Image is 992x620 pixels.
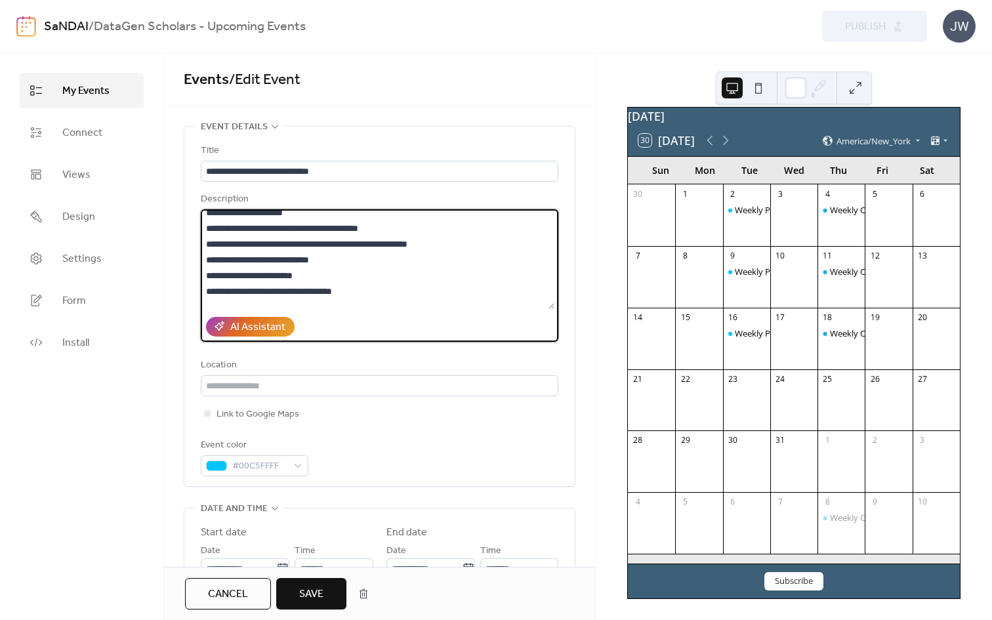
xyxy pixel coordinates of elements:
div: Weekly Office Hours [817,266,865,278]
div: 4 [632,497,644,508]
div: 28 [632,435,644,446]
div: Weekly Program Meeting [735,204,833,216]
div: Mon [683,157,728,184]
a: Design [20,199,144,234]
div: End date [386,525,428,541]
div: 29 [680,435,691,446]
div: 10 [775,250,786,261]
b: DataGen Scholars - Upcoming Events [94,14,306,39]
div: 27 [917,373,928,384]
div: Wed [772,157,816,184]
span: Time [295,543,316,559]
a: Form [20,283,144,318]
a: Connect [20,115,144,150]
span: Cancel [208,587,248,602]
span: Time [480,543,501,559]
div: 30 [727,435,738,446]
div: 1 [822,435,833,446]
div: Weekly Office Hours [830,266,909,278]
div: 22 [680,373,691,384]
div: 18 [822,312,833,323]
div: Sat [905,157,949,184]
div: 5 [680,497,691,508]
div: Description [201,192,556,207]
div: Weekly Office Hours [830,327,909,339]
div: Weekly Program Meeting - Speed Meetings [735,327,902,339]
span: Event details [201,119,268,135]
div: 21 [632,373,644,384]
div: 7 [632,250,644,261]
div: Sun [638,157,683,184]
span: Views [62,167,91,183]
a: Events [184,66,229,94]
div: 8 [822,497,833,508]
div: 19 [869,312,880,323]
div: 23 [727,373,738,384]
div: Tue [728,157,772,184]
div: Weekly Program Meeting - Speed Meetings [723,327,770,339]
div: Fri [861,157,905,184]
div: 2 [869,435,880,446]
div: 17 [775,312,786,323]
div: Weekly Program Meeting [723,204,770,216]
div: Thu [816,157,861,184]
div: 5 [869,188,880,199]
span: Connect [62,125,102,141]
span: Save [299,587,323,602]
a: Views [20,157,144,192]
div: 6 [727,497,738,508]
div: 2 [727,188,738,199]
div: Weekly Office Hours [817,204,865,216]
div: Weekly Office Hours [817,512,865,524]
span: / Edit Event [229,66,300,94]
div: Weekly Program Meeting - Human in the Loop Scenarios [735,266,955,278]
div: Title [201,143,556,159]
div: 8 [680,250,691,261]
div: 26 [869,373,880,384]
div: 12 [869,250,880,261]
div: 3 [775,188,786,199]
div: 7 [775,497,786,508]
a: My Events [20,73,144,108]
b: / [89,14,94,39]
div: AI Assistant [230,320,285,335]
span: #00C5FFFF [232,459,287,474]
span: Settings [62,251,102,267]
div: Weekly Office Hours [830,512,909,524]
div: 3 [917,435,928,446]
div: [DATE] [628,108,960,125]
a: Settings [20,241,144,276]
a: SaNDAI [44,14,89,39]
div: 11 [822,250,833,261]
div: 10 [917,497,928,508]
div: 31 [775,435,786,446]
div: 1 [680,188,691,199]
button: AI Assistant [206,317,295,337]
div: 9 [727,250,738,261]
span: Link to Google Maps [217,407,299,423]
div: 15 [680,312,691,323]
button: Save [276,578,346,610]
div: 6 [917,188,928,199]
div: Event color [201,438,306,453]
button: 30[DATE] [634,131,699,150]
div: 9 [869,497,880,508]
div: 16 [727,312,738,323]
div: 4 [822,188,833,199]
span: Date and time [201,501,268,517]
div: Start date [201,525,247,541]
button: Subscribe [764,572,823,590]
button: Cancel [185,578,271,610]
img: logo [16,16,36,37]
span: Design [62,209,95,225]
span: Date [201,543,220,559]
div: 24 [775,373,786,384]
div: 25 [822,373,833,384]
div: Weekly Office Hours [830,204,909,216]
div: 14 [632,312,644,323]
span: America/New_York [837,136,911,145]
span: Form [62,293,86,309]
div: 30 [632,188,644,199]
span: Install [62,335,89,351]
